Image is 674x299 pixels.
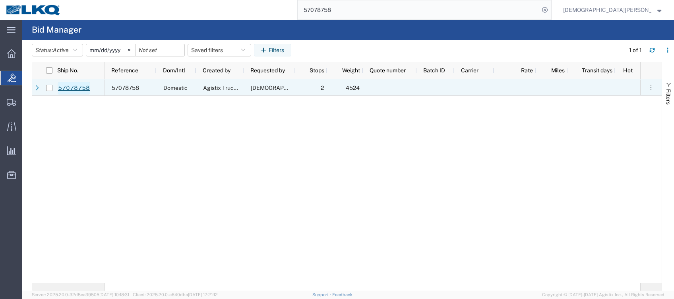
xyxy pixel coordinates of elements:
[250,67,285,74] span: Requested by
[334,67,360,74] span: Weight
[501,67,533,74] span: Rate
[57,67,78,74] span: Ship No.
[298,0,539,19] input: Search for shipment number, reference number
[629,46,643,54] div: 1 of 1
[321,85,324,91] span: 2
[461,67,478,74] span: Carrier
[53,47,69,53] span: Active
[163,85,188,91] span: Domestic
[6,4,61,16] img: logo
[542,291,664,298] span: Copyright © [DATE]-[DATE] Agistix Inc., All Rights Reserved
[99,292,129,297] span: [DATE] 10:18:31
[32,44,83,56] button: Status:Active
[203,85,271,91] span: Agistix Truckload Services
[251,85,358,91] span: Kristen Lund
[563,5,663,15] button: [DEMOGRAPHIC_DATA][PERSON_NAME]
[188,292,218,297] span: [DATE] 17:21:12
[188,44,251,56] button: Saved filters
[32,292,129,297] span: Server: 2025.20.0-32d5ea39505
[133,292,218,297] span: Client: 2025.20.0-e640dba
[332,292,352,297] a: Feedback
[111,67,138,74] span: Reference
[86,44,135,56] input: Not set
[423,67,445,74] span: Batch ID
[302,67,324,74] span: Stops
[58,82,90,95] a: 57078758
[574,67,612,74] span: Transit days
[563,6,651,14] span: Kristen Lund
[136,44,184,56] input: Not set
[665,89,672,105] span: Filters
[623,67,633,74] span: Hot
[312,292,332,297] a: Support
[254,44,291,56] button: Filters
[112,85,139,91] span: 57078758
[163,67,185,74] span: Dom/Intl
[32,20,81,40] h4: Bid Manager
[542,67,565,74] span: Miles
[203,67,230,74] span: Created by
[346,85,360,91] span: 4524
[370,67,406,74] span: Quote number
